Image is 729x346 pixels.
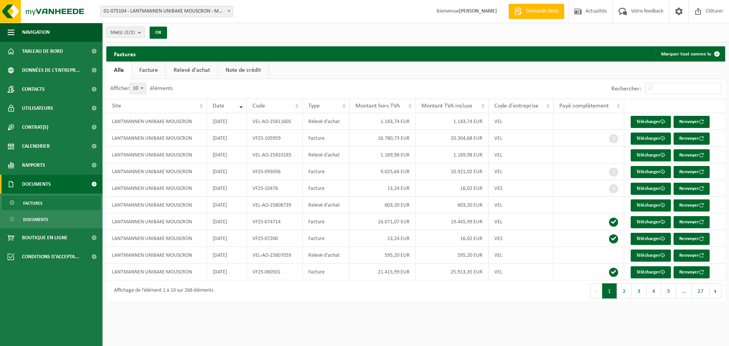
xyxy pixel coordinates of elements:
[106,180,207,197] td: LANTMANNEN UNIBAKE MOUSCRON
[494,103,538,109] span: Code d'entreprise
[303,213,350,230] td: Facture
[303,247,350,264] td: Relevé d'achat
[207,130,247,147] td: [DATE]
[247,163,303,180] td: VF25-093056
[22,247,79,266] span: Conditions d'accepta...
[110,284,213,298] div: Affichage de l'élément 1 à 10 sur 268 éléments
[303,130,350,147] td: Facture
[350,113,416,130] td: 1.143,74 EUR
[207,147,247,163] td: [DATE]
[350,264,416,280] td: 21.415,99 EUR
[674,166,710,178] button: Renvoyer
[303,113,350,130] td: Relevé d'achat
[106,62,131,79] a: Alle
[631,216,671,228] a: Télécharger
[489,163,554,180] td: VEL
[166,62,218,79] a: Relevé d'achat
[674,266,710,278] button: Renvoyer
[674,216,710,228] button: Renvoyer
[247,213,303,230] td: VF25-074714
[631,149,671,161] a: Télécharger
[303,230,350,247] td: Facture
[207,264,247,280] td: [DATE]
[350,163,416,180] td: 9.025,64 EUR
[590,283,602,299] button: Previous
[674,183,710,195] button: Renvoyer
[692,283,710,299] button: 27
[22,228,68,247] span: Boutique en ligne
[674,133,710,145] button: Renvoyer
[106,197,207,213] td: LANTMANNEN UNIBAKE MOUSCRON
[303,180,350,197] td: Facture
[350,213,416,230] td: 16.071,07 EUR
[489,113,554,130] td: VEL
[674,250,710,262] button: Renvoyer
[489,264,554,280] td: VEL
[350,147,416,163] td: 1.169,98 EUR
[132,62,166,79] a: Facture
[2,212,101,226] a: Documents
[101,6,233,17] span: 01-075104 - LANTMANNEN UNIBAKE MOUSCRON - MOUSCRON
[303,197,350,213] td: Relevé d'achat
[489,130,554,147] td: VEL
[106,163,207,180] td: LANTMANNEN UNIBAKE MOUSCRON
[22,137,50,156] span: Calendrier
[674,149,710,161] button: Renvoyer
[350,197,416,213] td: 603,20 EUR
[710,283,721,299] button: Next
[489,197,554,213] td: VEL
[2,196,101,210] a: Factures
[247,197,303,213] td: VEL-AO-25808739
[355,103,400,109] span: Montant hors TVA
[631,266,671,278] a: Télécharger
[247,147,303,163] td: VEL-AO-25810185
[110,85,173,92] label: Afficher éléments
[247,264,303,280] td: VF25-060501
[489,180,554,197] td: VES
[489,230,554,247] td: VES
[106,147,207,163] td: LANTMANNEN UNIBAKE MOUSCRON
[207,113,247,130] td: [DATE]
[559,103,609,109] span: Payé complètement
[23,212,48,227] span: Documents
[350,230,416,247] td: 13,24 EUR
[106,46,143,61] h2: Factures
[631,233,671,245] a: Télécharger
[489,213,554,230] td: VEL
[22,118,48,137] span: Contrat(s)
[303,264,350,280] td: Facture
[508,4,564,19] a: Demande devis
[207,163,247,180] td: [DATE]
[631,183,671,195] a: Télécharger
[416,147,489,163] td: 1.169,98 EUR
[416,230,489,247] td: 16,02 EUR
[631,199,671,212] a: Télécharger
[617,283,632,299] button: 2
[23,196,43,210] span: Factures
[106,213,207,230] td: LANTMANNEN UNIBAKE MOUSCRON
[22,80,45,99] span: Contacts
[308,103,320,109] span: Type
[106,230,207,247] td: LANTMANNEN UNIBAKE MOUSCRON
[106,247,207,264] td: LANTMANNEN UNIBAKE MOUSCRON
[22,61,80,80] span: Données de l'entrepr...
[22,99,53,118] span: Utilisateurs
[655,46,724,62] button: Marquer tout comme lu
[303,163,350,180] td: Facture
[631,116,671,128] a: Télécharger
[247,230,303,247] td: VF25-07200
[489,147,554,163] td: VEL
[303,147,350,163] td: Relevé d'achat
[207,197,247,213] td: [DATE]
[110,27,135,38] span: Site(s)
[674,233,710,245] button: Renvoyer
[489,247,554,264] td: VEL
[22,42,63,61] span: Tableau de bord
[631,133,671,145] a: Télécharger
[22,23,50,42] span: Navigation
[213,103,224,109] span: Date
[22,156,45,175] span: Rapports
[602,283,617,299] button: 1
[416,163,489,180] td: 10.921,02 EUR
[416,247,489,264] td: 595,20 EUR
